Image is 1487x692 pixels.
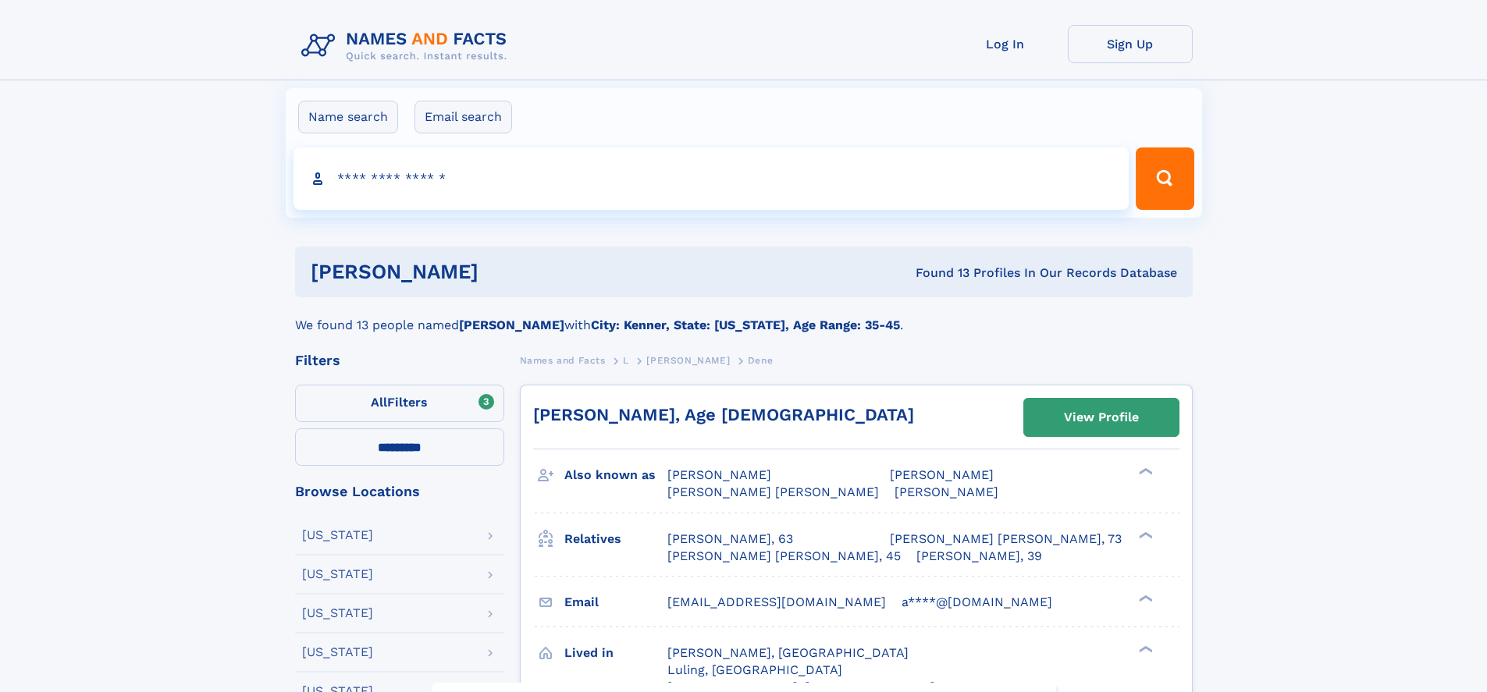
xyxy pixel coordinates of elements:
[667,531,793,548] a: [PERSON_NAME], 63
[520,350,606,370] a: Names and Facts
[943,25,1068,63] a: Log In
[623,350,629,370] a: L
[295,484,504,499] div: Browse Locations
[1135,467,1154,477] div: ❯
[646,350,730,370] a: [PERSON_NAME]
[591,318,900,332] b: City: Kenner, State: [US_STATE], Age Range: 35-45
[564,589,667,616] h3: Email
[667,548,901,565] a: [PERSON_NAME] [PERSON_NAME], 45
[667,645,909,660] span: [PERSON_NAME], [GEOGRAPHIC_DATA]
[1024,399,1179,436] a: View Profile
[1135,530,1154,540] div: ❯
[667,467,771,482] span: [PERSON_NAME]
[302,529,373,541] div: [US_STATE]
[295,353,504,367] div: Filters
[890,531,1122,548] a: [PERSON_NAME] [PERSON_NAME], 73
[1064,399,1139,435] div: View Profile
[748,355,773,366] span: Dene
[414,101,512,133] label: Email search
[295,25,520,67] img: Logo Names and Facts
[667,594,886,609] span: [EMAIL_ADDRESS][DOMAIN_NAME]
[564,462,667,488] h3: Also known as
[533,405,914,424] a: [PERSON_NAME], Age [DEMOGRAPHIC_DATA]
[1068,25,1193,63] a: Sign Up
[371,395,387,410] span: All
[302,607,373,619] div: [US_STATE]
[895,484,998,499] span: [PERSON_NAME]
[302,568,373,580] div: [US_STATE]
[293,147,1129,210] input: search input
[564,526,667,552] h3: Relatives
[295,297,1193,335] div: We found 13 people named with .
[667,484,879,499] span: [PERSON_NAME] [PERSON_NAME]
[890,467,994,482] span: [PERSON_NAME]
[646,355,730,366] span: [PERSON_NAME]
[564,640,667,666] h3: Lived in
[623,355,629,366] span: L
[1135,593,1154,603] div: ❯
[1136,147,1194,210] button: Search Button
[311,262,697,282] h1: [PERSON_NAME]
[459,318,564,332] b: [PERSON_NAME]
[1135,644,1154,654] div: ❯
[667,662,842,677] span: Luling, [GEOGRAPHIC_DATA]
[697,264,1177,282] div: Found 13 Profiles In Our Records Database
[916,548,1042,565] a: [PERSON_NAME], 39
[295,385,504,422] label: Filters
[302,646,373,658] div: [US_STATE]
[298,101,398,133] label: Name search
